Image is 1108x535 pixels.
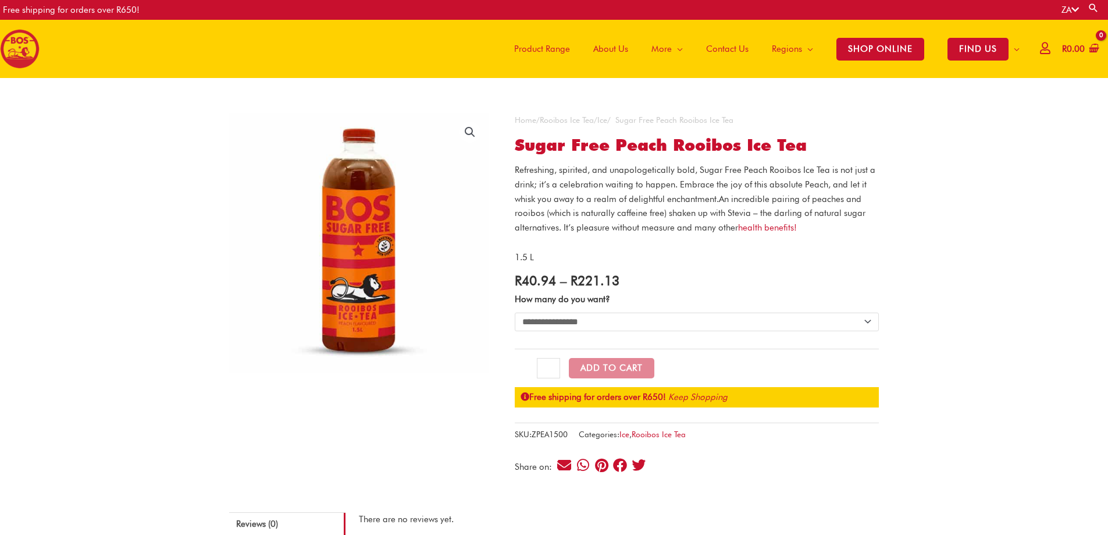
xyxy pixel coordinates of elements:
[515,113,879,127] nav: Breadcrumb
[459,122,480,143] a: View full-screen image gallery
[515,272,522,288] span: R
[1062,44,1085,54] bdi: 0.00
[521,392,666,402] strong: Free shipping for orders over R650!
[515,250,879,265] p: 1.5 L
[537,358,560,379] input: Product quantity
[571,272,619,288] bdi: 221.13
[597,115,607,125] a: Ice
[1062,44,1067,54] span: R
[947,38,1009,61] span: FIND US
[515,115,536,125] a: Home
[503,20,582,78] a: Product Range
[619,430,629,439] a: Ice
[515,163,879,235] p: An incredible pairing of peaches and rooibos (which is naturally caffeine free) shaken up with St...
[632,430,686,439] a: Rooibos Ice Tea
[515,294,610,304] label: How many do you want?
[1061,5,1079,15] a: ZA
[359,512,866,527] p: There are no reviews yet.
[694,20,760,78] a: Contact Us
[515,136,879,155] h1: Sugar Free Peach Rooibos Ice Tea
[1060,36,1099,62] a: View Shopping Cart, empty
[651,31,672,66] span: More
[229,113,489,373] img: sugar free rooibos ice tea 1.5L
[579,427,686,442] span: Categories: ,
[594,457,610,473] div: Share on pinterest
[738,222,797,233] a: health benefits!
[593,31,628,66] span: About Us
[640,20,694,78] a: More
[582,20,640,78] a: About Us
[560,272,567,288] span: –
[532,430,568,439] span: ZPEA1500
[514,31,570,66] span: Product Range
[772,31,802,66] span: Regions
[557,457,572,473] div: Share on email
[668,392,728,402] a: Keep Shopping
[706,31,749,66] span: Contact Us
[515,427,568,442] span: SKU:
[515,165,875,204] span: Refreshing, spirited, and unapologetically bold, Sugar Free Peach Rooibos Ice Tea is not just a d...
[494,20,1031,78] nav: Site Navigation
[836,38,924,61] span: SHOP ONLINE
[612,457,628,473] div: Share on facebook
[631,457,647,473] div: Share on twitter
[515,272,556,288] bdi: 40.94
[540,115,594,125] a: Rooibos Ice Tea
[1088,2,1099,13] a: Search button
[571,272,578,288] span: R
[515,463,556,472] div: Share on:
[760,20,825,78] a: Regions
[575,457,591,473] div: Share on whatsapp
[825,20,936,78] a: SHOP ONLINE
[569,358,654,378] button: Add to Cart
